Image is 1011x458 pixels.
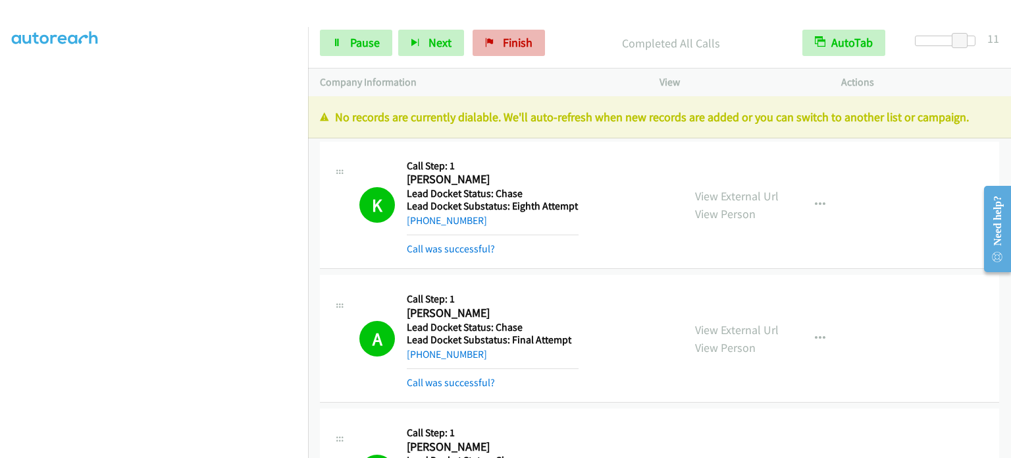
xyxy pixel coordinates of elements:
h2: [PERSON_NAME] [407,306,579,321]
a: View Person [695,340,756,355]
a: [PHONE_NUMBER] [407,214,487,227]
a: Call was successful? [407,243,495,255]
h5: Lead Docket Status: Chase [407,321,579,334]
a: View External Url [695,322,779,337]
a: Pause [320,30,392,56]
p: No records are currently dialable. We'll auto-refresh when new records are added or you can switc... [320,108,999,126]
h5: Call Step: 1 [407,293,579,306]
button: AutoTab [802,30,885,56]
h5: Call Step: 1 [407,426,583,440]
h5: Call Step: 1 [407,159,579,173]
a: Call was successful? [407,376,495,389]
span: Finish [503,35,532,50]
a: View External Url [695,188,779,204]
h2: [PERSON_NAME] [407,172,579,187]
p: Actions [841,74,999,90]
div: 11 [987,30,999,47]
a: [PHONE_NUMBER] [407,348,487,360]
h5: Lead Docket Status: Chase [407,187,579,200]
button: Next [398,30,464,56]
p: Completed All Calls [563,34,779,52]
h1: K [359,187,395,223]
h5: Lead Docket Substatus: Final Attempt [407,333,579,347]
p: Company Information [320,74,636,90]
iframe: Resource Center [973,177,1011,281]
h2: [PERSON_NAME] [407,440,579,455]
span: Next [428,35,452,50]
p: View [660,74,817,90]
a: Finish [473,30,545,56]
a: View Person [695,206,756,221]
h1: A [359,321,395,357]
h5: Lead Docket Substatus: Eighth Attempt [407,200,579,213]
span: Pause [350,35,380,50]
